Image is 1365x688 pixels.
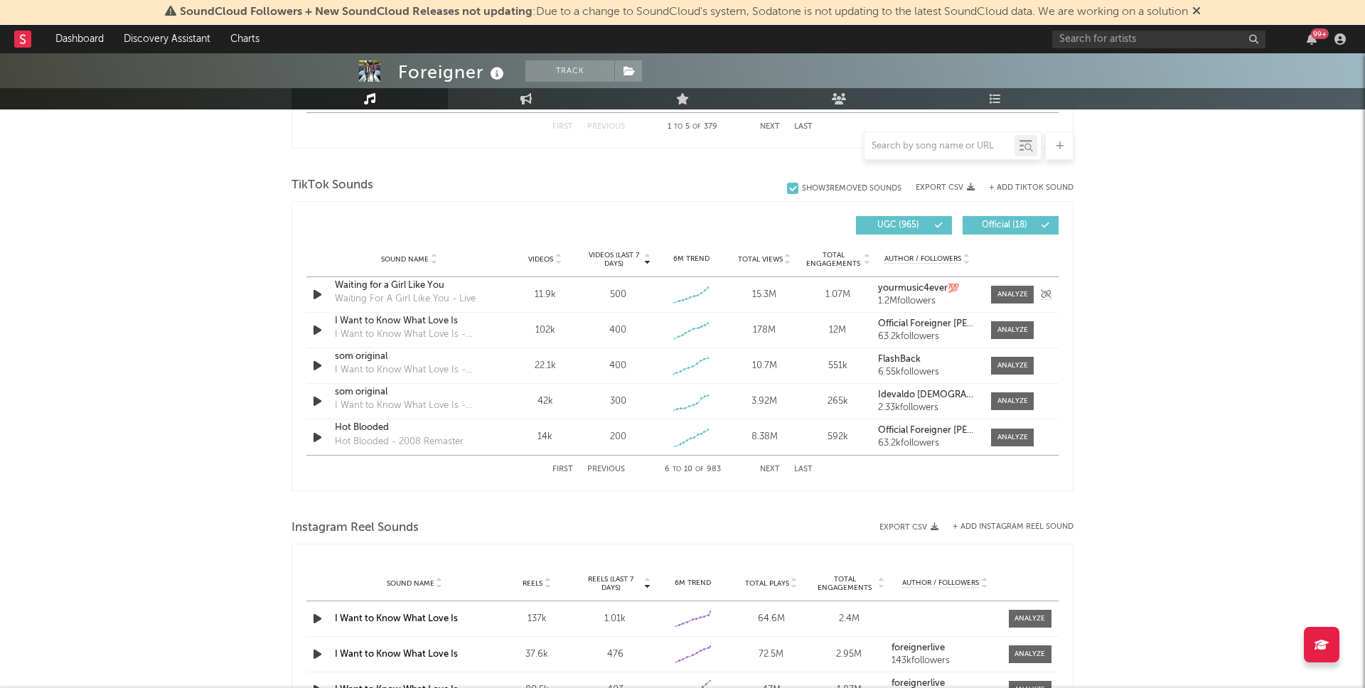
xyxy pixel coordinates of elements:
[335,385,483,399] a: som original
[745,579,789,588] span: Total Plays
[552,466,573,473] button: First
[381,255,429,264] span: Sound Name
[512,288,578,302] div: 11.9k
[953,523,1074,531] button: + Add Instagram Reel Sound
[673,466,681,473] span: to
[587,123,625,131] button: Previous
[856,216,952,235] button: UGC(965)
[220,25,269,53] a: Charts
[878,284,959,293] strong: yourmusic4ever💯
[45,25,114,53] a: Dashboard
[335,314,483,328] a: I Want to Know What Love Is
[579,612,651,626] div: 1.01k
[805,323,871,338] div: 12M
[892,643,945,652] strong: foreignerlive
[736,612,807,626] div: 64.6M
[658,254,724,264] div: 6M Trend
[658,578,729,588] div: 6M Trend
[1192,6,1201,18] span: Dismiss
[335,399,483,413] div: I Want to Know What Love Is - 2017 Remaster
[610,288,626,302] div: 500
[878,296,977,306] div: 1.2M followers
[736,647,807,662] div: 72.5M
[335,279,483,293] a: Waiting for a Girl Like You
[732,394,798,409] div: 3.92M
[552,123,573,131] button: First
[805,359,871,373] div: 551k
[609,323,626,338] div: 400
[878,390,1021,399] strong: Idevaldo [DEMOGRAPHIC_DATA]
[892,643,998,653] a: foreignerlive
[902,579,979,588] span: Author / Followers
[878,367,977,377] div: 6.55k followers
[653,461,732,478] div: 6 10 983
[805,251,862,268] span: Total Engagements
[335,328,483,342] div: I Want to Know What Love Is - Live@Nashville 2010
[1052,31,1265,48] input: Search for artists
[501,647,572,662] div: 37.6k
[805,394,871,409] div: 265k
[732,430,798,444] div: 8.38M
[878,319,1027,328] strong: Official Foreigner [PERSON_NAME]
[512,323,578,338] div: 102k
[802,184,901,193] div: Show 3 Removed Sounds
[523,579,542,588] span: Reels
[512,430,578,444] div: 14k
[814,575,877,592] span: Total Engagements
[501,612,572,626] div: 137k
[878,332,977,342] div: 63.2k followers
[805,430,871,444] div: 592k
[878,284,977,294] a: yourmusic4ever💯
[732,359,798,373] div: 10.7M
[879,523,938,532] button: Export CSV
[291,177,373,194] span: TikTok Sounds
[335,614,458,623] a: I Want to Know What Love Is
[865,221,931,230] span: UGC ( 965 )
[585,251,643,268] span: Videos (last 7 days)
[938,523,1074,531] div: + Add Instagram Reel Sound
[1311,28,1329,39] div: 99 +
[814,647,885,662] div: 2.95M
[814,612,885,626] div: 2.4M
[291,520,419,537] span: Instagram Reel Sounds
[335,292,476,306] div: Waiting For A Girl Like You - Live
[975,184,1074,192] button: + Add TikTok Sound
[738,255,783,264] span: Total Views
[989,184,1074,192] button: + Add TikTok Sound
[335,350,483,364] a: som original
[335,650,458,659] a: I Want to Know What Love Is
[512,394,578,409] div: 42k
[805,288,871,302] div: 1.07M
[878,355,977,365] a: FlashBack
[528,255,553,264] span: Videos
[878,355,921,364] strong: FlashBack
[892,656,998,666] div: 143k followers
[674,124,682,130] span: to
[892,679,945,688] strong: foreignerlive
[610,430,626,444] div: 200
[180,6,1188,18] span: : Due to a change to SoundCloud's system, Sodatone is not updating to the latest SoundCloud data....
[878,390,977,400] a: Idevaldo [DEMOGRAPHIC_DATA]
[587,466,625,473] button: Previous
[335,421,483,435] div: Hot Blooded
[878,403,977,413] div: 2.33k followers
[579,575,642,592] span: Reels (last 7 days)
[760,466,780,473] button: Next
[610,394,626,409] div: 300
[878,426,977,436] a: Official Foreigner [PERSON_NAME]
[963,216,1059,235] button: Official(18)
[525,60,614,82] button: Track
[794,466,813,473] button: Last
[512,359,578,373] div: 22.1k
[695,466,704,473] span: of
[732,323,798,338] div: 178M
[972,221,1037,230] span: Official ( 18 )
[692,124,701,130] span: of
[114,25,220,53] a: Discovery Assistant
[609,359,626,373] div: 400
[387,579,434,588] span: Sound Name
[916,183,975,192] button: Export CSV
